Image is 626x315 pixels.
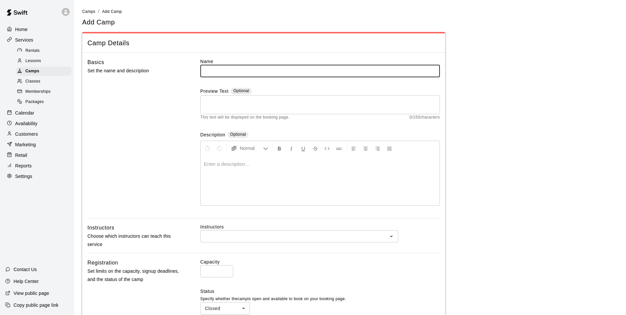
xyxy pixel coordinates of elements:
span: Memberships [25,88,50,95]
span: Rentals [25,48,40,54]
span: Packages [25,99,44,105]
span: Camp Details [87,39,440,48]
label: Name [200,58,440,65]
div: Rentals [16,46,72,55]
p: Specify whether the camp is open and available to book on your booking page. [200,296,440,302]
a: Availability [5,119,69,128]
button: Format Strikethrough [310,142,321,154]
span: Classes [25,78,40,85]
label: Description [200,131,225,139]
h6: Basics [87,58,104,67]
li: / [98,8,99,15]
a: Settings [5,171,69,181]
h5: Add Camp [82,18,115,27]
span: Camps [25,68,39,75]
p: View public page [14,290,49,297]
span: Lessons [25,58,41,64]
p: Choose which instructors can teach this service [87,232,179,249]
a: Memberships [16,87,74,97]
button: Format Italics [286,142,297,154]
nav: breadcrumb [82,8,618,15]
a: Camps [16,66,74,77]
a: Marketing [5,140,69,150]
a: Lessons [16,56,74,66]
button: Left Align [348,142,359,154]
button: Format Bold [274,142,285,154]
span: Add Camp [102,9,122,14]
p: Settings [15,173,32,180]
a: Customers [5,129,69,139]
button: Redo [214,142,225,154]
p: Set limits on the capacity, signup deadlines, and the status of the camp [87,267,179,284]
p: Calendar [15,110,34,116]
a: Rentals [16,46,74,56]
a: Packages [16,97,74,107]
button: Insert Code [321,142,333,154]
p: Help Center [14,278,39,285]
a: Services [5,35,69,45]
a: Classes [16,77,74,87]
a: Retail [5,150,69,160]
p: Marketing [15,141,36,148]
a: Home [5,24,69,34]
p: Reports [15,162,32,169]
p: Set the name and description [87,67,179,75]
label: Capacity [200,259,440,265]
span: 0 / 150 characters [410,114,440,121]
label: Instructors [200,224,440,230]
button: Undo [202,142,213,154]
span: Normal [240,145,263,152]
a: Calendar [5,108,69,118]
button: Open [387,232,396,241]
p: Copy public page link [14,302,58,308]
span: Optional [233,88,249,93]
button: Justify Align [384,142,395,154]
span: This text will be displayed on the booking page. [200,114,290,121]
h6: Instructors [87,224,115,232]
div: Camps [16,67,72,76]
div: Closed [200,302,250,314]
button: Formatting Options [228,142,271,154]
p: Retail [15,152,27,158]
button: Center Align [360,142,371,154]
a: Reports [5,161,69,171]
p: Home [15,26,28,33]
button: Right Align [372,142,383,154]
div: Packages [16,97,72,107]
span: Optional [230,132,246,137]
p: Contact Us [14,266,37,273]
p: Availability [15,120,38,127]
label: Preview Text [200,88,229,95]
div: Memberships [16,87,72,96]
label: Status [200,288,440,295]
h6: Registration [87,259,118,267]
button: Insert Link [333,142,345,154]
p: Services [15,37,33,43]
a: Camps [82,9,95,14]
p: Customers [15,131,38,137]
button: Format Underline [298,142,309,154]
div: Lessons [16,56,72,66]
div: Classes [16,77,72,86]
